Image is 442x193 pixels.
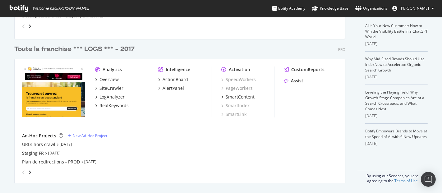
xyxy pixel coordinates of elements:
[95,103,129,109] a: RealKeywords
[68,133,107,138] a: New Ad-Hoc Project
[28,169,32,176] div: angle-right
[365,74,428,80] div: [DATE]
[291,67,325,73] div: CustomReports
[221,103,250,109] a: SmartIndex
[226,94,255,100] div: SmartContent
[99,76,119,83] div: Overview
[365,113,428,119] div: [DATE]
[20,21,28,31] div: angle-left
[338,47,345,52] div: Pro
[99,103,129,109] div: RealKeywords
[95,85,123,91] a: SiteCrawler
[221,85,253,91] a: PageWorkers
[95,76,119,83] a: Overview
[22,159,80,165] a: Plan de redirections - PROD
[60,142,72,147] a: [DATE]
[22,133,56,139] div: Ad-Hoc Projects
[365,141,428,146] div: [DATE]
[33,6,89,11] span: Welcome back, [PERSON_NAME] !
[22,141,55,148] a: URLs hors crawl
[387,3,439,13] button: [PERSON_NAME]
[221,76,256,83] a: SpeedWorkers
[365,128,427,139] a: Botify Empowers Brands to Move at the Speed of AI with 6 New Updates
[284,78,303,84] a: Assist
[365,90,424,112] a: Leveling the Playing Field: Why Growth-Stage Companies Are at a Search Crossroads, and What Comes...
[166,67,190,73] div: Intelligence
[163,76,188,83] div: ActionBoard
[421,172,436,187] div: Open Intercom Messenger
[400,6,429,11] span: Gwendoline Barreau
[395,178,418,183] a: Terms of Use
[22,67,85,117] img: toute-la-franchise.com
[284,67,325,73] a: CustomReports
[221,94,255,100] a: SmartContent
[99,85,123,91] div: SiteCrawler
[229,67,250,73] div: Activation
[48,150,60,156] a: [DATE]
[163,85,184,91] div: AlertPanel
[84,159,96,164] a: [DATE]
[158,85,184,91] a: AlertPanel
[365,56,425,73] a: Why Mid-Sized Brands Should Use IndexNow to Accelerate Organic Search Growth
[357,170,428,183] div: By using our Services, you are agreeing to the
[20,168,28,177] div: angle-left
[28,23,32,30] div: angle-right
[14,45,135,54] div: Toute la franchise *** LOGS *** - 2017
[291,78,303,84] div: Assist
[355,5,387,11] div: Organizations
[95,94,125,100] a: LogAnalyzer
[312,5,348,11] div: Knowledge Base
[365,41,428,47] div: [DATE]
[22,150,44,156] a: Staging FR
[103,67,122,73] div: Analytics
[14,45,137,54] a: Toute la franchise *** LOGS *** - 2017
[221,111,246,117] a: SmartLink
[99,94,125,100] div: LogAnalyzer
[158,76,188,83] a: ActionBoard
[365,23,428,39] a: AI Is Your New Customer: How to Win the Visibility Battle in a ChatGPT World
[73,133,107,138] div: New Ad-Hoc Project
[272,5,305,11] div: Botify Academy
